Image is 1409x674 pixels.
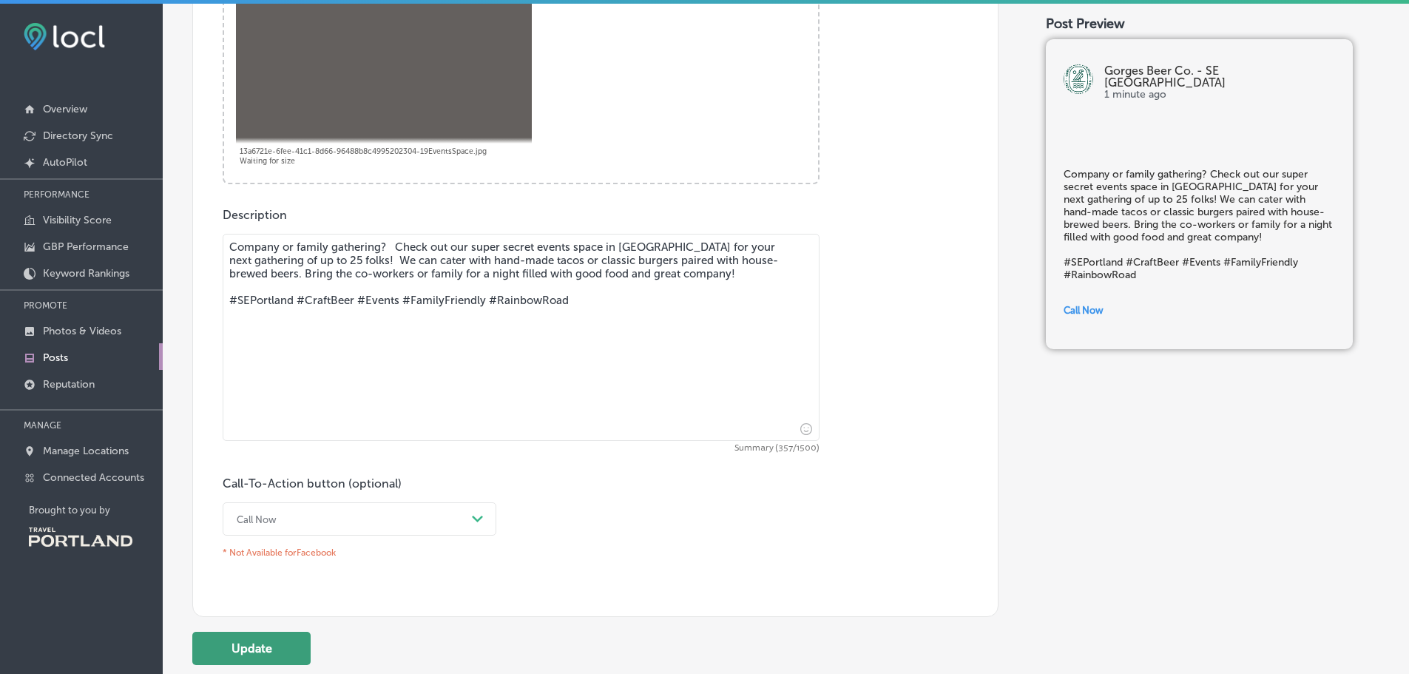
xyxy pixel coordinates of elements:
p: Gorges Beer Co. - SE [GEOGRAPHIC_DATA] [1104,65,1335,89]
button: Update [192,632,311,665]
label: Call-To-Action button (optional) [223,476,402,491]
p: Photos & Videos [43,325,121,337]
span: Call Now [1064,305,1104,316]
p: Overview [43,103,87,115]
p: 1 minute ago [1104,89,1335,101]
p: AutoPilot [43,156,87,169]
label: Description [223,208,287,222]
p: Keyword Rankings [43,267,129,280]
p: GBP Performance [43,240,129,253]
p: Posts [43,351,68,364]
p: Connected Accounts [43,471,144,484]
span: Summary (357/1500) [223,444,820,453]
p: Directory Sync [43,129,113,142]
span: Insert emoji [794,419,812,438]
img: logo [1064,64,1093,94]
img: fda3e92497d09a02dc62c9cd864e3231.png [24,23,105,50]
h5: Company or family gathering? Check out our super secret events space in [GEOGRAPHIC_DATA] for you... [1064,168,1335,281]
p: Visibility Score [43,214,112,226]
p: * Not Available for Facebook [223,542,496,564]
div: Post Preview [1046,16,1379,32]
img: Travel Portland [29,528,132,547]
textarea: Company or family gathering? Check out our super secret events space in [GEOGRAPHIC_DATA] for you... [223,234,820,441]
p: Reputation [43,378,95,391]
p: Manage Locations [43,445,129,457]
p: Brought to you by [29,505,163,516]
div: Call Now [237,513,277,525]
